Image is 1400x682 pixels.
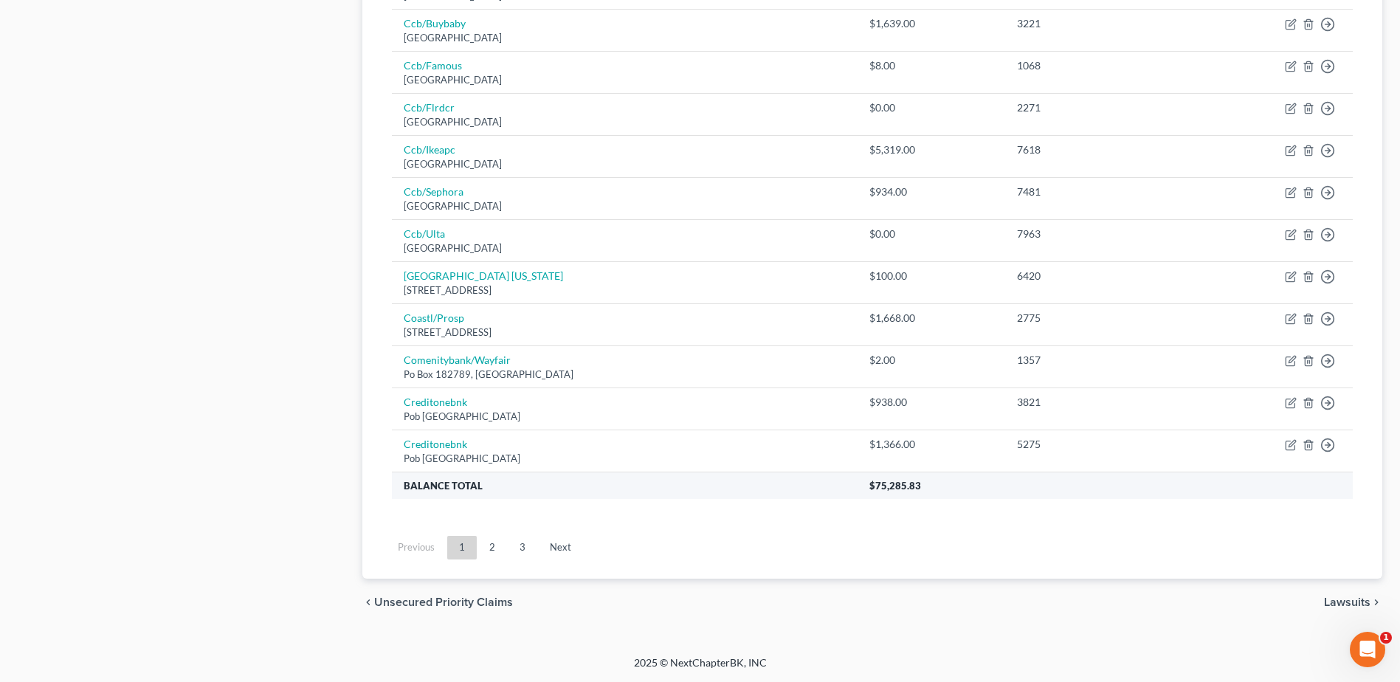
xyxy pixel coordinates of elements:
div: 3221 [1017,16,1185,31]
span: 1 [1380,632,1392,644]
span: Lawsuits [1324,596,1370,608]
div: 5275 [1017,437,1185,452]
span: $75,285.83 [869,480,921,492]
a: Next [538,536,583,559]
div: 2271 [1017,100,1185,115]
span: Unsecured Priority Claims [374,596,513,608]
div: 7963 [1017,227,1185,241]
div: [GEOGRAPHIC_DATA] [404,241,845,255]
a: Ccb/Ikeapc [404,143,455,156]
div: $934.00 [869,185,993,199]
div: 1357 [1017,353,1185,368]
a: Ccb/Flrdcr [404,101,455,114]
div: Po Box 182789, [GEOGRAPHIC_DATA] [404,368,845,382]
a: Coastl/Prosp [404,311,464,324]
div: 3821 [1017,395,1185,410]
div: $0.00 [869,227,993,241]
div: 2775 [1017,311,1185,325]
a: Ccb/Famous [404,59,462,72]
a: Ccb/Sephora [404,185,463,198]
a: 2 [477,536,507,559]
div: [GEOGRAPHIC_DATA] [404,157,845,171]
div: $8.00 [869,58,993,73]
a: 1 [447,536,477,559]
div: [GEOGRAPHIC_DATA] [404,73,845,87]
div: Pob [GEOGRAPHIC_DATA] [404,452,845,466]
div: $1,366.00 [869,437,993,452]
div: $1,668.00 [869,311,993,325]
a: Creditonebnk [404,438,467,450]
a: Comenitybank/Wayfair [404,354,511,366]
iframe: Intercom live chat [1350,632,1385,667]
i: chevron_right [1370,596,1382,608]
div: 7618 [1017,142,1185,157]
div: [GEOGRAPHIC_DATA] [404,199,845,213]
div: 1068 [1017,58,1185,73]
div: 2025 © NextChapterBK, INC [280,655,1121,682]
th: Balance Total [392,472,857,498]
a: 3 [508,536,537,559]
div: $2.00 [869,353,993,368]
div: [GEOGRAPHIC_DATA] [404,31,845,45]
button: chevron_left Unsecured Priority Claims [362,596,513,608]
div: $100.00 [869,269,993,283]
div: [STREET_ADDRESS] [404,325,845,340]
div: $1,639.00 [869,16,993,31]
a: Ccb/Ulta [404,227,445,240]
div: [STREET_ADDRESS] [404,283,845,297]
div: [GEOGRAPHIC_DATA] [404,115,845,129]
div: $0.00 [869,100,993,115]
div: 6420 [1017,269,1185,283]
a: [GEOGRAPHIC_DATA] [US_STATE] [404,269,563,282]
div: $938.00 [869,395,993,410]
div: 7481 [1017,185,1185,199]
a: Creditonebnk [404,396,467,408]
div: Pob [GEOGRAPHIC_DATA] [404,410,845,424]
i: chevron_left [362,596,374,608]
a: Ccb/Buybaby [404,17,466,30]
div: $5,319.00 [869,142,993,157]
button: Lawsuits chevron_right [1324,596,1382,608]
